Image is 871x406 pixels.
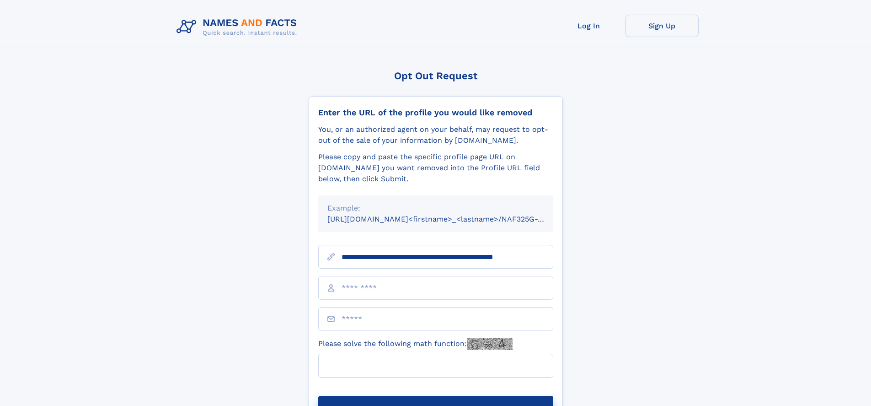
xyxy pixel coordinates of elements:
div: Please copy and paste the specific profile page URL on [DOMAIN_NAME] you want removed into the Pr... [318,152,553,184]
a: Sign Up [625,15,699,37]
img: Logo Names and Facts [173,15,305,39]
div: Enter the URL of the profile you would like removed [318,108,553,118]
div: You, or an authorized agent on your behalf, may request to opt-out of the sale of your informatio... [318,124,553,146]
div: Example: [327,203,544,214]
label: Please solve the following math function: [318,338,513,350]
small: [URL][DOMAIN_NAME]<firstname>_<lastname>/NAF325G-xxxxxxxx [327,215,571,223]
div: Opt Out Request [309,70,563,81]
a: Log In [552,15,625,37]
